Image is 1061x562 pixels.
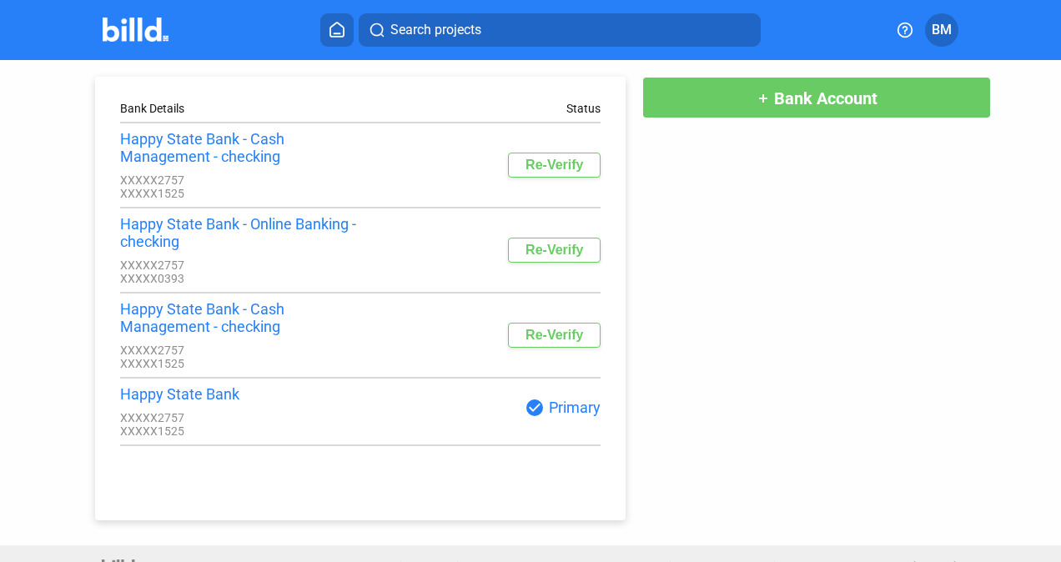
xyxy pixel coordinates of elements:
button: Re-Verify [508,323,601,348]
mat-icon: add [757,92,770,105]
span: Search projects [390,20,481,40]
div: Happy State Bank - Cash Management - checking [120,300,360,335]
img: Billd Company Logo [103,18,168,42]
div: Status [566,102,601,115]
div: XXXXX2757 [120,411,360,424]
button: BM [925,13,958,47]
span: Bank Account [774,88,877,108]
div: XXXXX1525 [120,187,360,200]
div: XXXXX1525 [120,424,360,438]
div: Happy State Bank [120,385,360,403]
div: XXXXX0393 [120,272,360,285]
button: Re-Verify [508,238,601,263]
mat-icon: check_circle [525,398,545,418]
div: Primary [360,398,601,418]
span: BM [932,20,952,40]
div: XXXXX2757 [120,258,360,272]
div: XXXXX2757 [120,344,360,357]
div: XXXXX2757 [120,173,360,187]
button: Search projects [359,13,761,47]
button: Bank Account [642,77,991,118]
div: Happy State Bank - Cash Management - checking [120,130,360,165]
div: XXXXX1525 [120,357,360,370]
button: Re-Verify [508,153,601,178]
div: Happy State Bank - Online Banking - checking [120,215,360,250]
div: Bank Details [120,102,360,115]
